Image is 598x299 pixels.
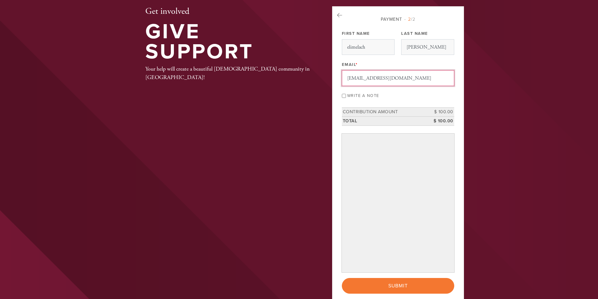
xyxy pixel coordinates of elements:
[356,62,358,67] span: This field is required.
[342,278,454,294] input: Submit
[145,6,312,17] h2: Get involved
[342,16,454,23] div: Payment
[426,108,454,117] td: $ 100.00
[343,135,453,271] iframe: Secure payment input frame
[342,62,358,67] label: Email
[408,17,411,22] span: 2
[342,31,370,36] label: First Name
[342,116,426,125] td: Total
[404,17,415,22] span: /2
[347,93,379,98] label: Write a note
[426,116,454,125] td: $ 100.00
[145,22,312,62] h1: Give Support
[342,108,426,117] td: Contribution Amount
[145,65,312,82] div: Your help will create a beautiful [DEMOGRAPHIC_DATA] community in [GEOGRAPHIC_DATA]!
[401,31,428,36] label: Last Name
